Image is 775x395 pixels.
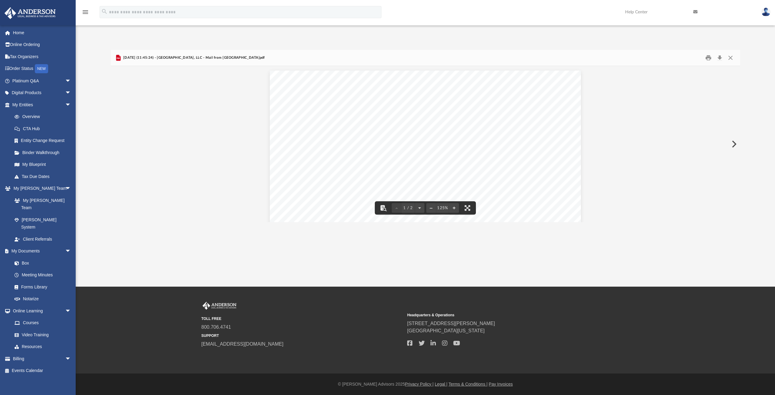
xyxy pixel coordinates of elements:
a: My Entitiesarrow_drop_down [4,99,80,111]
button: Next File [727,136,740,153]
a: Home [4,27,80,39]
a: Platinum Q&Aarrow_drop_down [4,75,80,87]
a: [EMAIL_ADDRESS][DOMAIN_NAME] [201,341,283,347]
a: Legal | [435,382,447,387]
img: Anderson Advisors Platinum Portal [3,7,58,19]
a: [STREET_ADDRESS][PERSON_NAME] [407,321,495,326]
button: Download [714,53,725,63]
a: Events Calendar [4,365,80,377]
a: menu [82,12,89,16]
a: Digital Productsarrow_drop_down [4,87,80,99]
span: 1 / 2 [401,206,415,210]
button: Zoom out [426,201,436,215]
button: Print [702,53,714,63]
i: search [101,8,108,15]
a: [PERSON_NAME] System [8,214,77,233]
small: TOLL FREE [201,316,403,321]
a: Video Training [8,329,74,341]
a: Online Ordering [4,39,80,51]
span: arrow_drop_down [65,99,77,111]
a: My [PERSON_NAME] Teamarrow_drop_down [4,183,77,195]
a: Courses [8,317,77,329]
a: Tax Organizers [4,51,80,63]
a: Resources [8,341,77,353]
button: Toggle findbar [377,201,390,215]
a: My Blueprint [8,159,77,171]
button: Close [725,53,736,63]
button: Zoom in [449,201,459,215]
a: Tax Due Dates [8,170,80,183]
a: 800.706.4741 [201,324,231,330]
span: arrow_drop_down [65,75,77,87]
a: Order StatusNEW [4,63,80,75]
a: Entity Change Request [8,135,80,147]
a: Online Learningarrow_drop_down [4,305,77,317]
a: Client Referrals [8,233,77,245]
a: CTA Hub [8,123,80,135]
div: Document Viewer [111,66,740,222]
span: arrow_drop_down [65,183,77,195]
i: menu [82,8,89,16]
a: My [PERSON_NAME] Team [8,194,74,214]
a: Box [8,257,74,269]
div: File preview [111,66,740,222]
a: Terms & Conditions | [449,382,488,387]
a: Meeting Minutes [8,269,77,281]
span: arrow_drop_down [65,353,77,365]
a: Billingarrow_drop_down [4,353,80,365]
a: Binder Walkthrough [8,146,80,159]
small: SUPPORT [201,333,403,338]
a: Overview [8,111,80,123]
small: Headquarters & Operations [407,312,609,318]
button: Next page [415,201,424,215]
span: arrow_drop_down [65,245,77,258]
span: [DATE] (11:45:24) - [GEOGRAPHIC_DATA], LLC - Mail from [GEOGRAPHIC_DATA]pdf [122,55,265,61]
div: Preview [111,50,740,222]
button: 1 / 2 [401,201,415,215]
div: Current zoom level [436,206,449,210]
a: Notarize [8,293,77,305]
span: arrow_drop_down [65,305,77,317]
button: Enter fullscreen [461,201,474,215]
a: My Documentsarrow_drop_down [4,245,77,257]
div: © [PERSON_NAME] Advisors 2025 [76,381,775,387]
img: User Pic [761,8,770,16]
a: Privacy Policy | [405,382,434,387]
div: NEW [35,64,48,73]
span: arrow_drop_down [65,87,77,99]
img: Anderson Advisors Platinum Portal [201,302,238,310]
a: Forms Library [8,281,74,293]
a: Pay Invoices [489,382,513,387]
a: [GEOGRAPHIC_DATA][US_STATE] [407,328,485,333]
